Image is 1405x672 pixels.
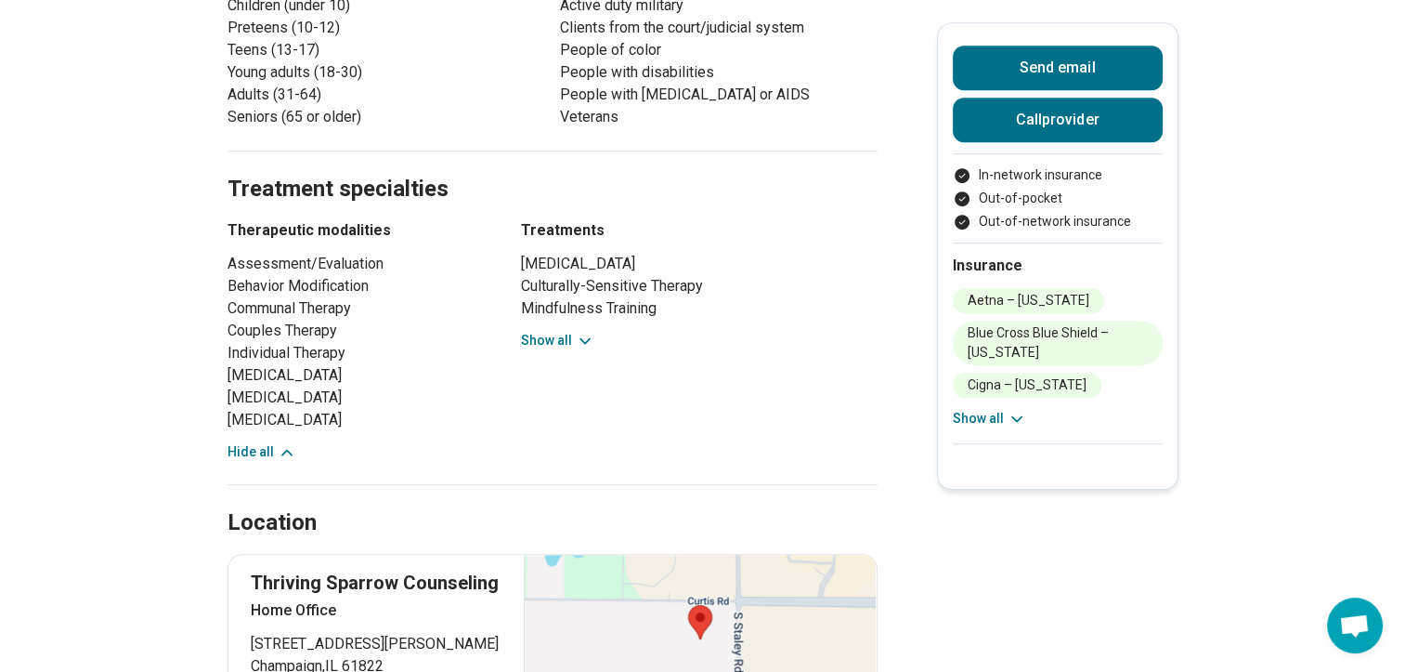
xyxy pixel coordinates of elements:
[228,84,545,106] li: Adults (31-64)
[953,98,1163,142] button: Callprovider
[1327,598,1383,653] a: Open chat
[228,17,545,39] li: Preteens (10-12)
[560,106,878,128] li: Veterans
[228,129,878,205] h2: Treatment specialties
[228,342,488,364] li: Individual Therapy
[953,255,1163,277] h2: Insurance
[953,46,1163,90] button: Send email
[560,84,878,106] li: People with [MEDICAL_DATA] or AIDS
[560,39,878,61] li: People of color
[228,507,317,539] h2: Location
[251,633,502,655] span: [STREET_ADDRESS][PERSON_NAME]
[953,321,1163,365] li: Blue Cross Blue Shield – [US_STATE]
[228,275,488,297] li: Behavior Modification
[560,17,878,39] li: Clients from the court/judicial system
[228,253,488,275] li: Assessment/Evaluation
[953,165,1163,185] li: In-network insurance
[228,61,545,84] li: Young adults (18-30)
[228,39,545,61] li: Teens (13-17)
[228,320,488,342] li: Couples Therapy
[953,409,1026,428] button: Show all
[521,253,878,275] li: [MEDICAL_DATA]
[251,570,502,596] p: Thriving Sparrow Counseling
[521,275,878,297] li: Culturally-Sensitive Therapy
[953,212,1163,231] li: Out-of-network insurance
[228,409,488,431] li: [MEDICAL_DATA]
[953,165,1163,231] ul: Payment options
[228,219,488,242] h3: Therapeutic modalities
[560,61,878,84] li: People with disabilities
[228,106,545,128] li: Seniors (65 or older)
[228,442,296,462] button: Hide all
[251,600,502,622] p: Home Office
[521,331,594,350] button: Show all
[953,288,1104,313] li: Aetna – [US_STATE]
[228,364,488,387] li: [MEDICAL_DATA]
[521,219,878,242] h3: Treatments
[521,297,878,320] li: Mindfulness Training
[953,189,1163,208] li: Out-of-pocket
[228,297,488,320] li: Communal Therapy
[228,387,488,409] li: [MEDICAL_DATA]
[953,373,1101,398] li: Cigna – [US_STATE]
